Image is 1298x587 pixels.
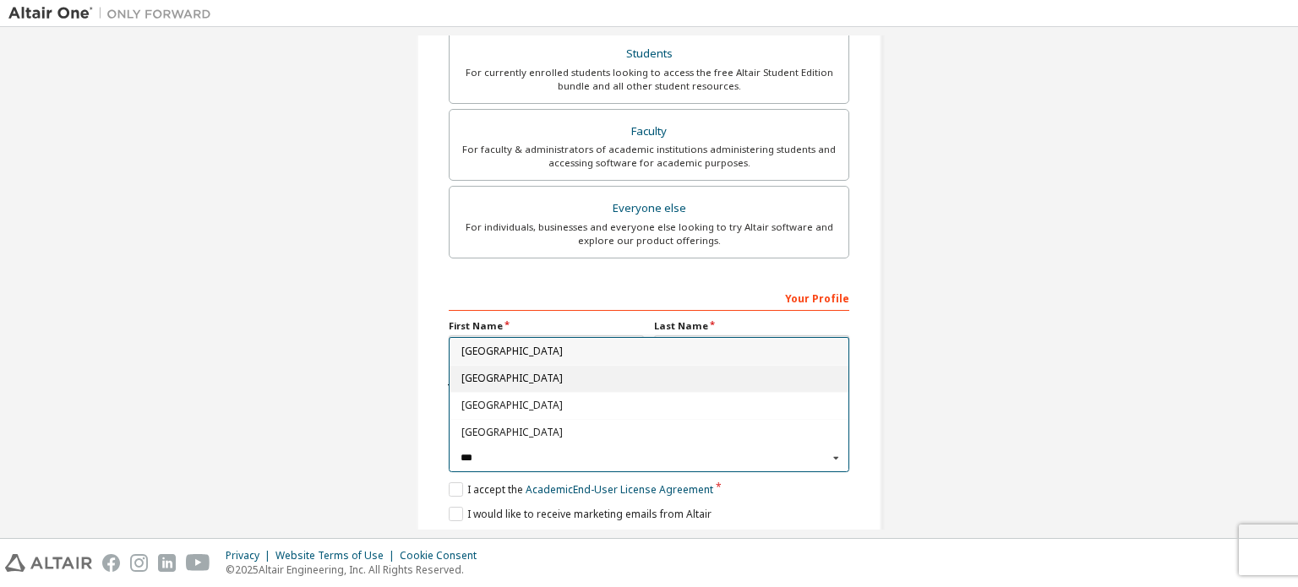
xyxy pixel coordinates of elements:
[8,5,220,22] img: Altair One
[460,120,838,144] div: Faculty
[460,66,838,93] div: For currently enrolled students looking to access the free Altair Student Edition bundle and all ...
[158,554,176,572] img: linkedin.svg
[102,554,120,572] img: facebook.svg
[461,346,837,356] span: [GEOGRAPHIC_DATA]
[449,482,713,497] label: I accept the
[449,284,849,311] div: Your Profile
[460,197,838,220] div: Everyone else
[461,400,837,410] span: [GEOGRAPHIC_DATA]
[400,549,487,563] div: Cookie Consent
[226,549,275,563] div: Privacy
[449,319,644,333] label: First Name
[130,554,148,572] img: instagram.svg
[460,42,838,66] div: Students
[460,220,838,247] div: For individuals, businesses and everyone else looking to try Altair software and explore our prod...
[461,427,837,437] span: [GEOGRAPHIC_DATA]
[275,549,400,563] div: Website Terms of Use
[449,507,712,521] label: I would like to receive marketing emails from Altair
[5,554,92,572] img: altair_logo.svg
[460,143,838,170] div: For faculty & administrators of academic institutions administering students and accessing softwa...
[186,554,210,572] img: youtube.svg
[526,482,713,497] a: Academic End-User License Agreement
[461,373,837,383] span: [GEOGRAPHIC_DATA]
[226,563,487,577] p: © 2025 Altair Engineering, Inc. All Rights Reserved.
[654,319,849,333] label: Last Name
